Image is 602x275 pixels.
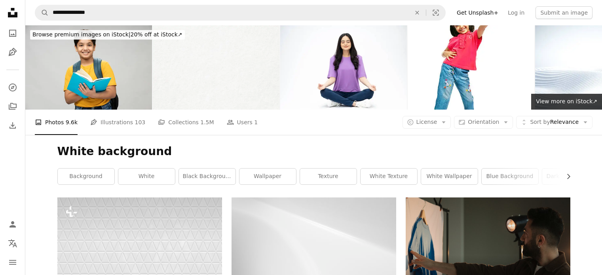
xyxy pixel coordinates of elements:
[135,118,146,127] span: 103
[454,116,513,129] button: Orientation
[254,118,258,127] span: 1
[179,169,235,184] a: black background
[25,25,190,44] a: Browse premium images on iStock|20% off at iStock↗
[408,25,534,110] img: Pretty Little Indian Girl Isolated on White Full Length
[536,98,597,104] span: View more on iStock ↗
[35,5,49,20] button: Search Unsplash
[530,118,579,126] span: Relevance
[503,6,529,19] a: Log in
[561,169,570,184] button: scroll list to the right
[30,30,185,40] div: 20% off at iStock ↗
[57,144,570,159] h1: White background
[300,169,357,184] a: texture
[421,169,478,184] a: white wallpaper
[227,110,258,135] a: Users 1
[531,94,602,110] a: View more on iStock↗
[153,25,279,110] img: white paper background, fibrous cardboard texture for scrapbooking
[5,118,21,133] a: Download History
[5,80,21,95] a: Explore
[482,169,538,184] a: blue background
[361,169,417,184] a: white texture
[530,119,550,125] span: Sort by
[25,25,152,110] img: Photo of school boy wear yellow t-shirt backpack in background, stock photo
[32,31,130,38] span: Browse premium images on iStock |
[408,5,426,20] button: Clear
[416,119,437,125] span: License
[5,44,21,60] a: Illustrations
[58,169,114,184] a: background
[5,25,21,41] a: Photos
[118,169,175,184] a: white
[5,99,21,114] a: Collections
[280,25,407,110] img: Photo of cheerful loverly woman wear trendy clothes sit floor empty space isolated on white backg...
[426,5,445,20] button: Visual search
[403,116,451,129] button: License
[5,254,21,270] button: Menu
[232,248,396,256] a: a black and white photo of a white wall
[542,169,599,184] a: dark background
[452,6,503,19] a: Get Unsplash+
[516,116,593,129] button: Sort byRelevance
[35,5,446,21] form: Find visuals sitewide
[90,110,145,135] a: Illustrations 103
[5,235,21,251] button: Language
[200,118,214,127] span: 1.5M
[158,110,214,135] a: Collections 1.5M
[5,216,21,232] a: Log in / Sign up
[536,6,593,19] button: Submit an image
[468,119,499,125] span: Orientation
[239,169,296,184] a: wallpaper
